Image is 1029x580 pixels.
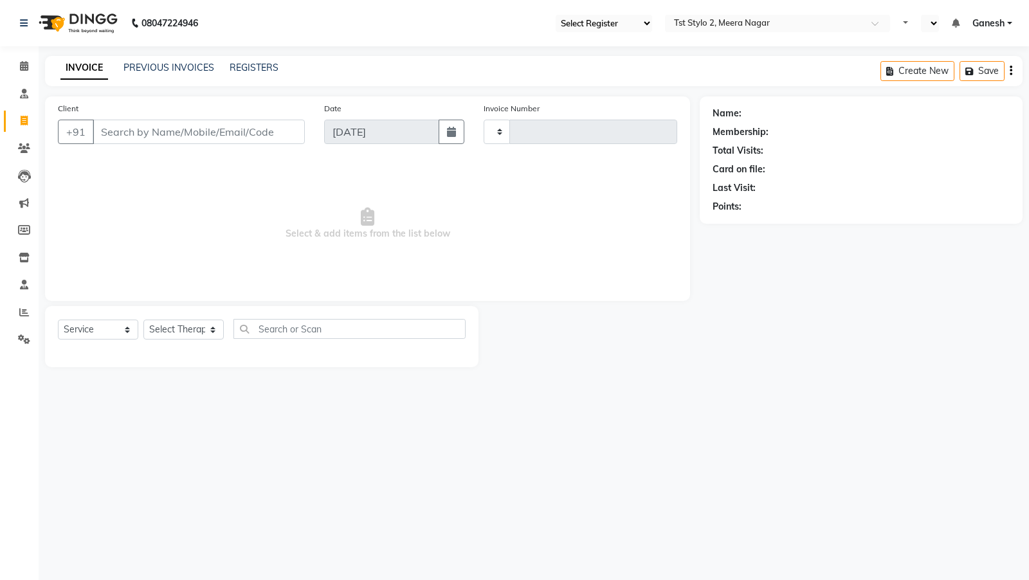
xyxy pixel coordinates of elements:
[60,57,108,80] a: INVOICE
[324,103,341,114] label: Date
[713,163,765,176] div: Card on file:
[58,159,677,288] span: Select & add items from the list below
[58,103,78,114] label: Client
[713,200,742,213] div: Points:
[484,103,540,114] label: Invoice Number
[230,62,278,73] a: REGISTERS
[960,61,1005,81] button: Save
[713,181,756,195] div: Last Visit:
[713,144,763,158] div: Total Visits:
[58,120,94,144] button: +91
[880,61,954,81] button: Create New
[713,107,742,120] div: Name:
[141,5,198,41] b: 08047224946
[123,62,214,73] a: PREVIOUS INVOICES
[972,17,1005,30] span: Ganesh
[33,5,121,41] img: logo
[233,319,466,339] input: Search or Scan
[713,125,769,139] div: Membership:
[93,120,305,144] input: Search by Name/Mobile/Email/Code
